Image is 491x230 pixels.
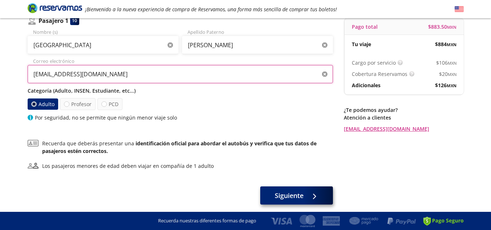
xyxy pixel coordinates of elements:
p: Cargo por servicio [352,59,396,66]
div: 10 [70,16,79,25]
p: Recuerda que deberás presentar una [42,140,333,155]
small: MXN [447,24,456,30]
small: MXN [447,83,456,88]
span: Siguiente [275,191,303,201]
div: Los pasajeros menores de edad deben viajar en compañía de 1 adulto [42,162,214,170]
button: Siguiente [260,186,333,205]
p: ¿Te podemos ayudar? [344,106,464,114]
span: $ 883.50 [428,23,456,31]
small: MXN [448,60,456,66]
small: MXN [448,72,456,77]
input: Apellido Paterno [182,36,333,54]
p: Cobertura Reservamos [352,70,407,78]
p: Adicionales [352,81,381,89]
label: PCD [97,98,122,110]
button: English [455,5,464,14]
a: [EMAIL_ADDRESS][DOMAIN_NAME] [344,125,464,133]
span: $ 106 [436,59,456,66]
input: Nombre (s) [28,36,178,54]
p: Categoría (Adulto, INSEN, Estudiante, etc...) [28,87,333,94]
label: Profesor [60,98,96,110]
span: $ 20 [439,70,456,78]
b: identificación oficial para abordar el autobús y verifica que tus datos de pasajeros estén correc... [42,140,317,154]
p: Atención a clientes [344,114,464,121]
p: Por seguridad, no se permite que ningún menor viaje solo [35,114,177,121]
em: ¡Bienvenido a la nueva experiencia de compra de Reservamos, una forma más sencilla de comprar tus... [85,6,337,13]
small: MXN [447,42,456,47]
span: $ 884 [435,40,456,48]
p: Pasajero 1 [39,16,68,25]
p: Recuerda nuestras diferentes formas de pago [158,217,256,225]
p: Tu viaje [352,40,371,48]
input: Correo electrónico [28,65,333,83]
span: $ 126 [435,81,456,89]
label: Adulto [27,98,58,110]
i: Brand Logo [28,3,82,13]
p: Pago total [352,23,378,31]
a: Brand Logo [28,3,82,16]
